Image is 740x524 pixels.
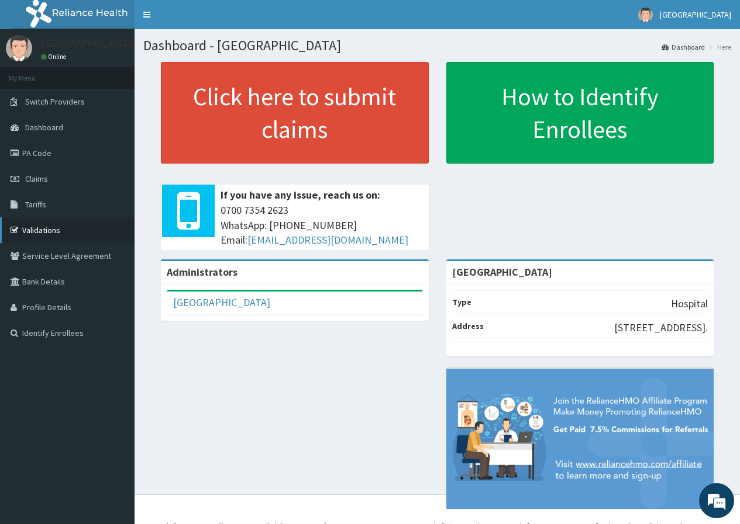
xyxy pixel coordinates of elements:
[446,369,714,509] img: provider-team-banner.png
[25,173,48,184] span: Claims
[41,38,137,48] p: [GEOGRAPHIC_DATA]
[221,188,380,202] b: If you have any issue, reach us on:
[638,8,653,22] img: User Image
[173,296,270,309] a: [GEOGRAPHIC_DATA]
[660,9,731,20] span: [GEOGRAPHIC_DATA]
[167,265,238,279] b: Administrators
[41,53,69,61] a: Online
[25,199,46,210] span: Tariffs
[6,35,32,61] img: User Image
[143,38,731,53] h1: Dashboard - [GEOGRAPHIC_DATA]
[614,320,708,335] p: [STREET_ADDRESS].
[247,233,408,247] a: [EMAIL_ADDRESS][DOMAIN_NAME]
[452,265,552,279] strong: [GEOGRAPHIC_DATA]
[446,62,714,164] a: How to Identify Enrollees
[452,297,471,307] b: Type
[706,42,731,52] li: Here
[452,321,484,331] b: Address
[25,96,85,107] span: Switch Providers
[662,42,705,52] a: Dashboard
[161,62,429,164] a: Click here to submit claims
[25,122,63,133] span: Dashboard
[671,296,708,311] p: Hospital
[221,203,423,248] span: 0700 7354 2623 WhatsApp: [PHONE_NUMBER] Email:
